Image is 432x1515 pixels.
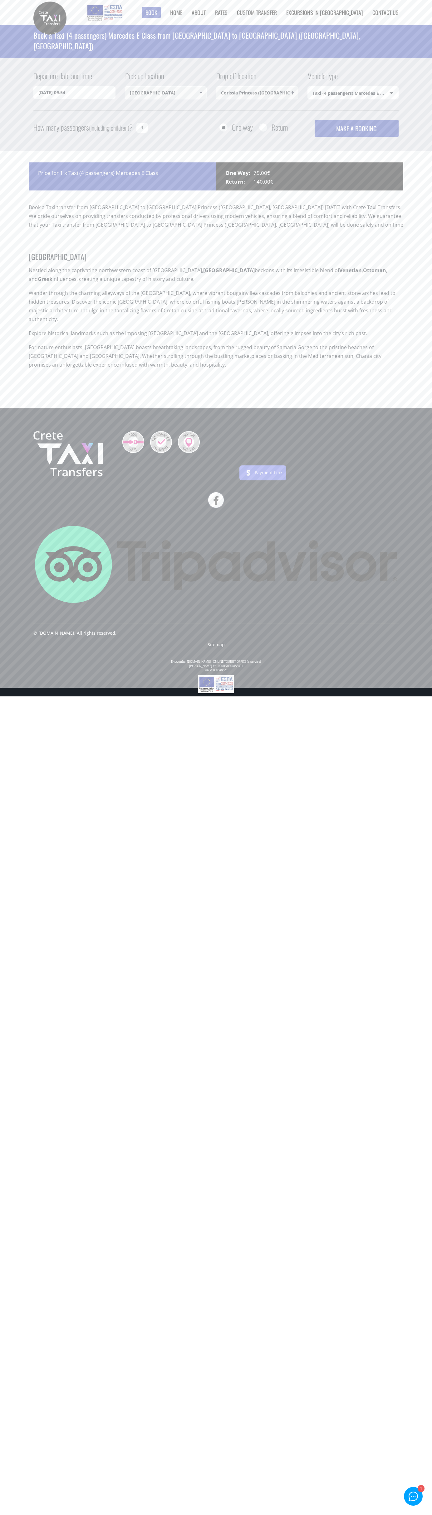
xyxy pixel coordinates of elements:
[33,630,116,642] p: © [DOMAIN_NAME]. All rights reserved.
[216,86,298,99] input: Select drop-off location
[33,2,66,35] img: Crete Taxi Transfers | Book a Taxi transfer from Chania city to Corissia Princess (Georgioupolis,...
[315,120,399,137] button: MAKE A BOOKING
[125,86,207,99] input: Select pickup location
[33,25,399,56] h1: Book a Taxi (4 passengers) Mercedes E Class from [GEOGRAPHIC_DATA] to [GEOGRAPHIC_DATA] ([GEOGRAP...
[38,276,52,282] strong: Greek
[286,8,363,17] a: Excursions in [GEOGRAPHIC_DATA]
[122,431,144,453] img: 100% Safe
[308,87,399,100] span: Taxi (4 passengers) Mercedes E Class
[150,431,172,453] img: No Advance Payment
[272,123,288,131] label: Return
[255,469,282,475] a: Payment Link
[29,266,403,289] p: Nestled along the captivating northwestern coast of [GEOGRAPHIC_DATA], beckons with its irresisti...
[170,8,182,17] a: Home
[125,70,164,86] label: Pick up location
[33,660,399,672] div: Επωνυμία : [DOMAIN_NAME] - ONLINE TOURIST OFFICE (e-service) [PERSON_NAME].Επ. 1041Ε70000456401 Α...
[216,70,256,86] label: Drop off location
[192,8,206,17] a: About
[33,431,103,477] img: Crete Taxi Transfers
[196,86,206,99] a: Show All Items
[225,177,253,186] span: Return:
[232,123,253,131] label: One way
[243,468,253,478] img: stripe
[29,289,403,329] p: Wander through the charming alleyways of the [GEOGRAPHIC_DATA], where vibrant bougainvillea casca...
[307,70,338,86] label: Vehicle type
[208,642,225,647] a: Sitemap
[89,123,129,132] small: (including children)
[225,169,253,177] span: One Way:
[29,203,403,234] p: Book a Taxi transfer from [GEOGRAPHIC_DATA] to [GEOGRAPHIC_DATA] Princess ([GEOGRAPHIC_DATA], [GE...
[198,675,234,693] img: e-bannersEUERDF180X90.jpg
[29,162,216,190] div: Price for 1 x Taxi (4 passengers) Mercedes E Class
[178,431,200,453] img: Pay On Arrival
[86,3,123,22] img: e-bannersEUERDF180X90.jpg
[142,7,161,18] a: Book
[339,267,362,274] strong: Venetian
[215,8,228,17] a: Rates
[417,1486,424,1492] div: 1
[208,492,224,508] a: facebook
[29,343,403,374] p: For nature enthusiasts, [GEOGRAPHIC_DATA] boasts breathtaking landscapes, from the rugged beauty ...
[372,8,399,17] a: Contact us
[33,70,92,86] label: Departure date and time
[33,14,66,21] a: Crete Taxi Transfers | Book a Taxi transfer from Chania city to Corissia Princess (Georgioupolis,...
[363,267,386,274] strong: Ottoman
[35,526,397,603] img: TripAdvisor
[203,267,255,274] strong: [GEOGRAPHIC_DATA]
[237,8,277,17] a: Custom Transfer
[287,86,297,99] a: Show All Items
[29,329,403,343] p: Explore historical landmarks such as the imposing [GEOGRAPHIC_DATA] and the [GEOGRAPHIC_DATA], of...
[29,252,403,266] h3: [GEOGRAPHIC_DATA]
[216,162,403,190] div: 75.00€ 140.00€
[33,120,133,135] label: How many passengers ?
